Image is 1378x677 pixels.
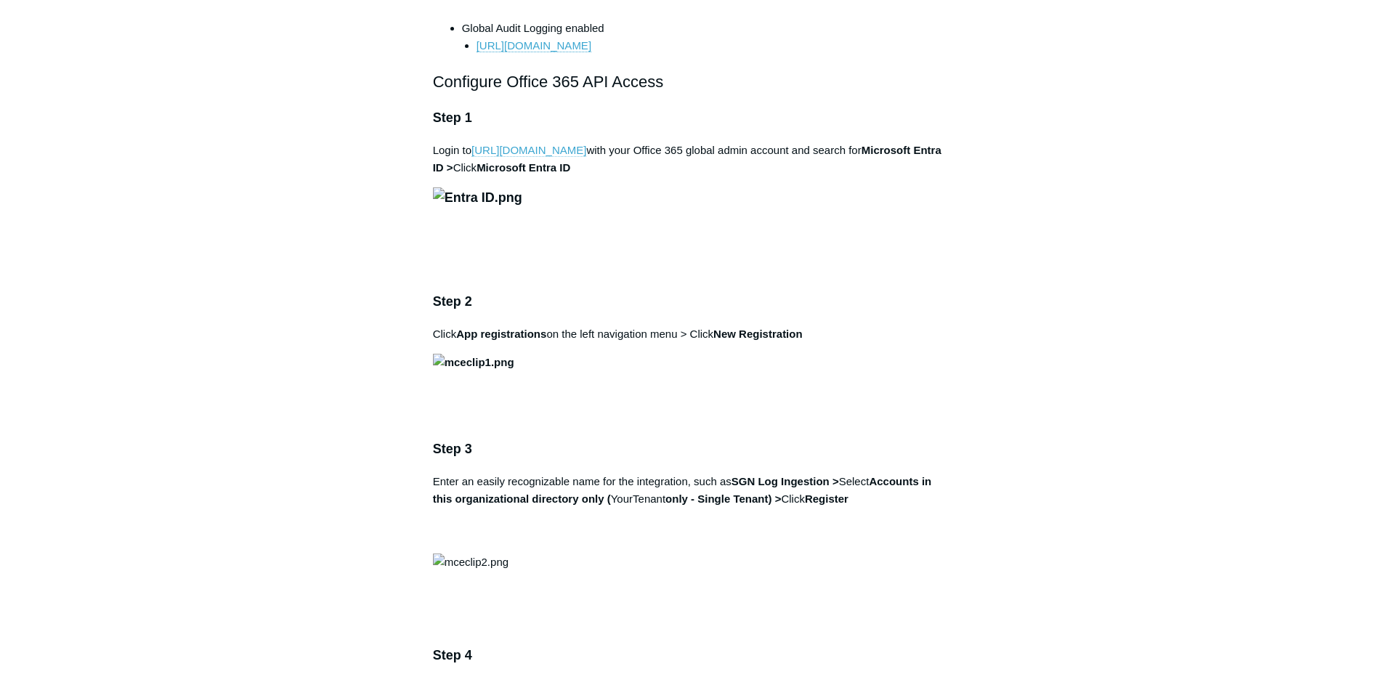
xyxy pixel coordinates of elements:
[477,161,570,174] strong: Microsoft Entra ID
[433,187,522,208] img: Entra ID.png
[433,108,946,129] h3: Step 1
[433,439,946,460] h3: Step 3
[433,325,946,343] p: Click on the left navigation menu > Click
[471,144,586,157] a: [URL][DOMAIN_NAME]
[433,69,946,94] h2: Configure Office 365 API Access
[433,554,508,571] img: mceclip2.png
[462,20,946,54] li: Global Audit Logging enabled
[433,473,946,543] p: Enter an easily recognizable name for the integration, such as Select YourTenant Click
[477,39,591,52] a: [URL][DOMAIN_NAME]
[433,291,946,312] h3: Step 2
[433,645,946,666] h3: Step 4
[433,144,941,174] strong: Microsoft Entra ID >
[456,328,546,340] strong: App registrations
[433,354,514,371] img: mceclip1.png
[713,328,803,340] strong: New Registration
[433,142,946,177] p: Login to with your Office 365 global admin account and search for Click
[805,492,848,505] strong: Register
[731,475,839,487] strong: SGN Log Ingestion >
[433,475,932,505] strong: Accounts in this organizational directory only (
[665,492,781,505] strong: only - Single Tenant) >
